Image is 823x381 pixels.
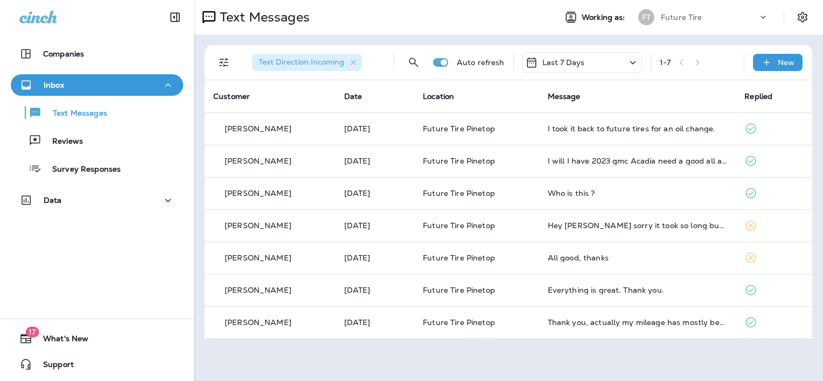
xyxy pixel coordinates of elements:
[213,52,235,73] button: Filters
[638,9,654,25] div: FT
[423,317,495,327] span: Future Tire Pinetop
[344,221,406,230] p: Sep 12, 2025 12:10 PM
[423,253,495,263] span: Future Tire Pinetop
[661,13,702,22] p: Future Tire
[548,91,581,101] span: Message
[344,124,406,133] p: Sep 16, 2025 09:38 AM
[225,286,291,294] p: [PERSON_NAME]
[42,109,107,119] p: Text Messages
[11,74,183,96] button: Inbox
[660,58,671,67] div: 1 - 7
[344,157,406,165] p: Sep 16, 2025 08:45 AM
[11,129,183,152] button: Reviews
[344,189,406,197] p: Sep 13, 2025 04:02 PM
[548,189,728,197] div: Who is this ?
[548,253,728,262] div: All good, thanks
[252,54,362,71] div: Text Direction:Incoming
[582,13,627,22] span: Working as:
[548,157,728,165] div: I will I have 2023 gmc Acadia need a good all around tire 50000 miles or more I going to Oklahoma...
[44,196,62,204] p: Data
[43,50,84,58] p: Companies
[11,189,183,211] button: Data
[25,327,39,337] span: 17
[11,354,183,375] button: Support
[344,253,406,262] p: Sep 10, 2025 09:43 AM
[457,58,505,67] p: Auto refresh
[423,91,454,101] span: Location
[344,318,406,327] p: Sep 8, 2025 09:49 AM
[215,9,310,25] p: Text Messages
[11,101,183,124] button: Text Messages
[793,8,812,27] button: Settings
[344,286,406,294] p: Sep 10, 2025 08:04 AM
[259,57,344,67] span: Text Direction : Incoming
[225,157,291,165] p: [PERSON_NAME]
[225,318,291,327] p: [PERSON_NAME]
[423,188,495,198] span: Future Tire Pinetop
[44,81,64,89] p: Inbox
[225,189,291,197] p: [PERSON_NAME]
[778,58,794,67] p: New
[225,253,291,262] p: [PERSON_NAME]
[423,285,495,295] span: Future Tire Pinetop
[225,124,291,133] p: [PERSON_NAME]
[11,157,183,180] button: Survey Responses
[344,91,362,101] span: Date
[11,43,183,65] button: Companies
[225,221,291,230] p: [PERSON_NAME]
[548,221,728,230] div: Hey Rex sorry it took so long but I emailed you those pictures.
[548,124,728,133] div: I took it back to future tires for an oil change.
[403,52,424,73] button: Search Messages
[11,328,183,349] button: 17What's New
[744,91,772,101] span: Replied
[548,318,728,327] div: Thank you, actually my mileage has mostly been locally lately and I'm out on of town; car parked ...
[32,334,88,347] span: What's New
[423,156,495,166] span: Future Tire Pinetop
[423,124,495,133] span: Future Tire Pinetop
[41,137,83,147] p: Reviews
[41,165,121,175] p: Survey Responses
[160,6,190,28] button: Collapse Sidebar
[542,58,585,67] p: Last 7 Days
[213,91,250,101] span: Customer
[32,360,74,373] span: Support
[423,221,495,230] span: Future Tire Pinetop
[548,286,728,294] div: Everything is great. Thank you.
